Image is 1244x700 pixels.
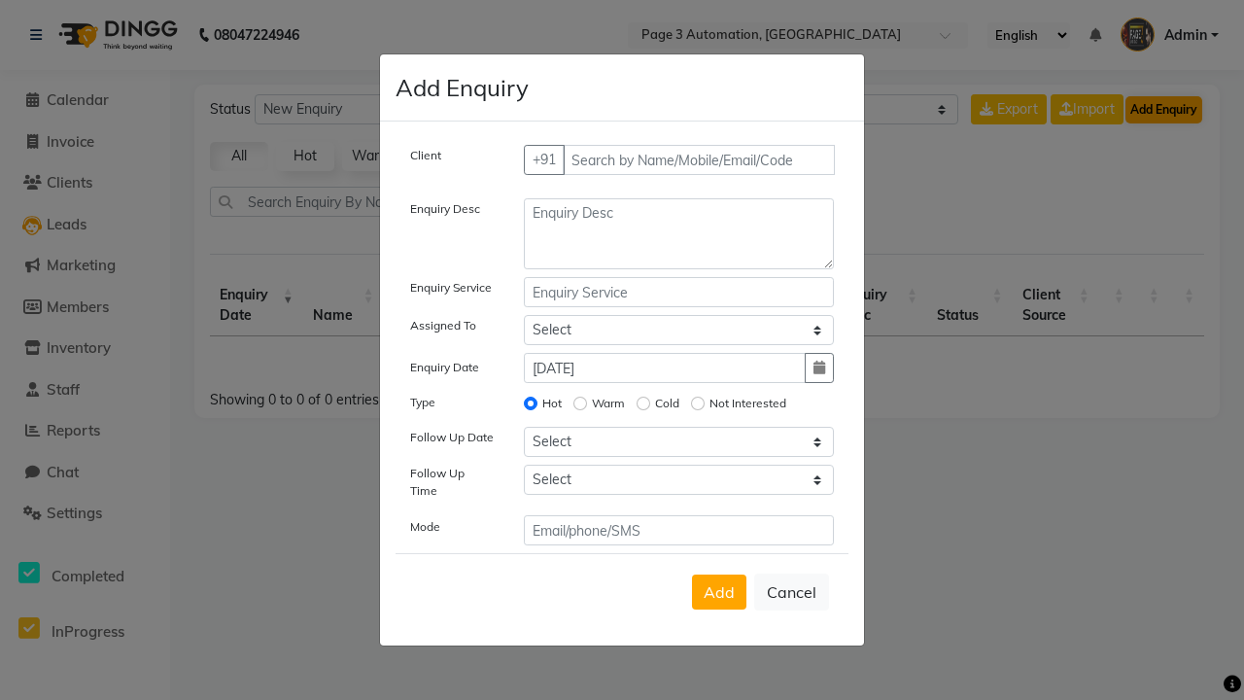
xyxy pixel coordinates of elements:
[563,145,836,175] input: Search by Name/Mobile/Email/Code
[524,277,835,307] input: Enquiry Service
[410,465,495,500] label: Follow Up Time
[410,317,476,334] label: Assigned To
[410,200,480,218] label: Enquiry Desc
[524,515,835,545] input: Email/phone/SMS
[592,395,625,412] label: Warm
[709,395,786,412] label: Not Interested
[410,147,441,164] label: Client
[410,394,435,411] label: Type
[692,575,746,610] button: Add
[754,574,829,611] button: Cancel
[524,145,565,175] button: +91
[410,429,494,446] label: Follow Up Date
[396,70,529,105] h4: Add Enquiry
[704,582,735,602] span: Add
[655,395,679,412] label: Cold
[410,279,492,297] label: Enquiry Service
[542,395,562,412] label: Hot
[410,518,440,536] label: Mode
[410,359,479,376] label: Enquiry Date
